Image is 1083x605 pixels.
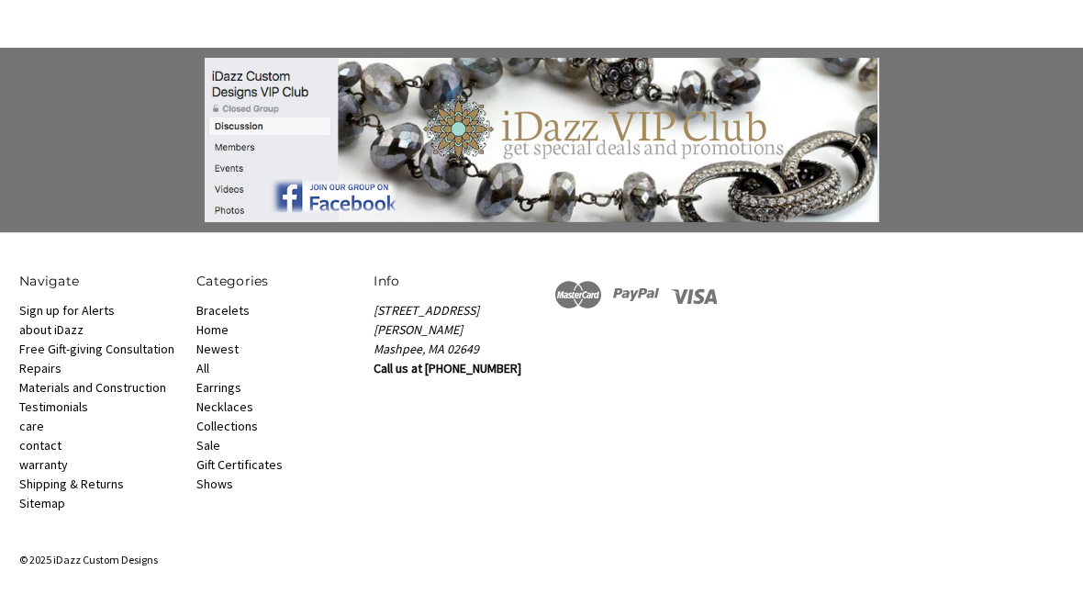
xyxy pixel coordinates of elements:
[196,302,250,319] a: Bracelets
[196,379,241,396] a: Earrings
[19,341,174,357] a: Free Gift-giving Consultation
[19,552,1064,568] p: © 2025 iDazz Custom Designs
[196,437,220,454] a: Sale
[196,341,239,357] a: Newest
[19,418,44,434] a: care
[19,456,68,473] a: warranty
[19,495,65,511] a: Sitemap
[196,321,229,338] a: Home
[19,272,177,291] h5: Navigate
[374,301,531,359] address: [STREET_ADDRESS][PERSON_NAME] Mashpee, MA 02649
[19,360,61,376] a: Repairs
[19,379,166,396] a: Materials and Construction
[196,272,354,291] h5: Categories
[196,476,233,492] a: Shows
[374,360,521,376] strong: Call us at [PHONE_NUMBER]
[19,437,61,454] a: contact
[19,476,124,492] a: Shipping & Returns
[19,321,84,338] a: about iDazz
[205,58,879,222] img: banner-large.jpg
[196,360,209,376] a: All
[196,398,253,415] a: Necklaces
[374,272,531,291] h5: Info
[196,456,283,473] a: Gift Certificates
[19,398,88,415] a: Testimonials
[196,418,258,434] a: Collections
[19,302,115,319] a: Sign up for Alerts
